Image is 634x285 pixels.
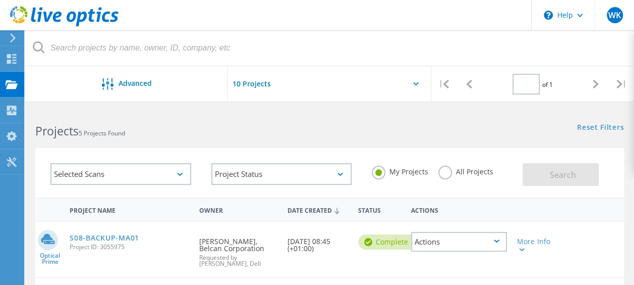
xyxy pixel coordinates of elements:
[353,200,406,219] div: Status
[523,163,599,186] button: Search
[194,222,282,277] div: [PERSON_NAME], Belcan Corporation
[358,234,418,250] div: Complete
[406,200,512,219] div: Actions
[119,80,152,87] span: Advanced
[549,169,575,180] span: Search
[211,163,352,185] div: Project Status
[577,124,624,132] a: Reset Filters
[282,222,353,262] div: [DATE] 08:45 (+01:00)
[438,166,493,175] label: All Projects
[411,232,507,252] div: Actions
[431,66,456,102] div: |
[35,123,79,139] b: Projects
[50,163,191,185] div: Selected Scans
[70,234,139,242] a: S08-BACKUP-MA01
[608,11,621,19] span: WK
[544,11,553,20] svg: \n
[194,200,282,219] div: Owner
[65,200,194,219] div: Project Name
[35,253,65,265] span: Optical Prime
[372,166,428,175] label: My Projects
[609,66,634,102] div: |
[282,200,353,219] div: Date Created
[10,21,119,28] a: Live Optics Dashboard
[199,255,277,267] span: Requested by [PERSON_NAME], Dell
[70,244,189,250] span: Project ID: 3055975
[517,238,554,252] div: More Info
[79,129,125,137] span: 5 Projects Found
[542,80,553,89] span: of 1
